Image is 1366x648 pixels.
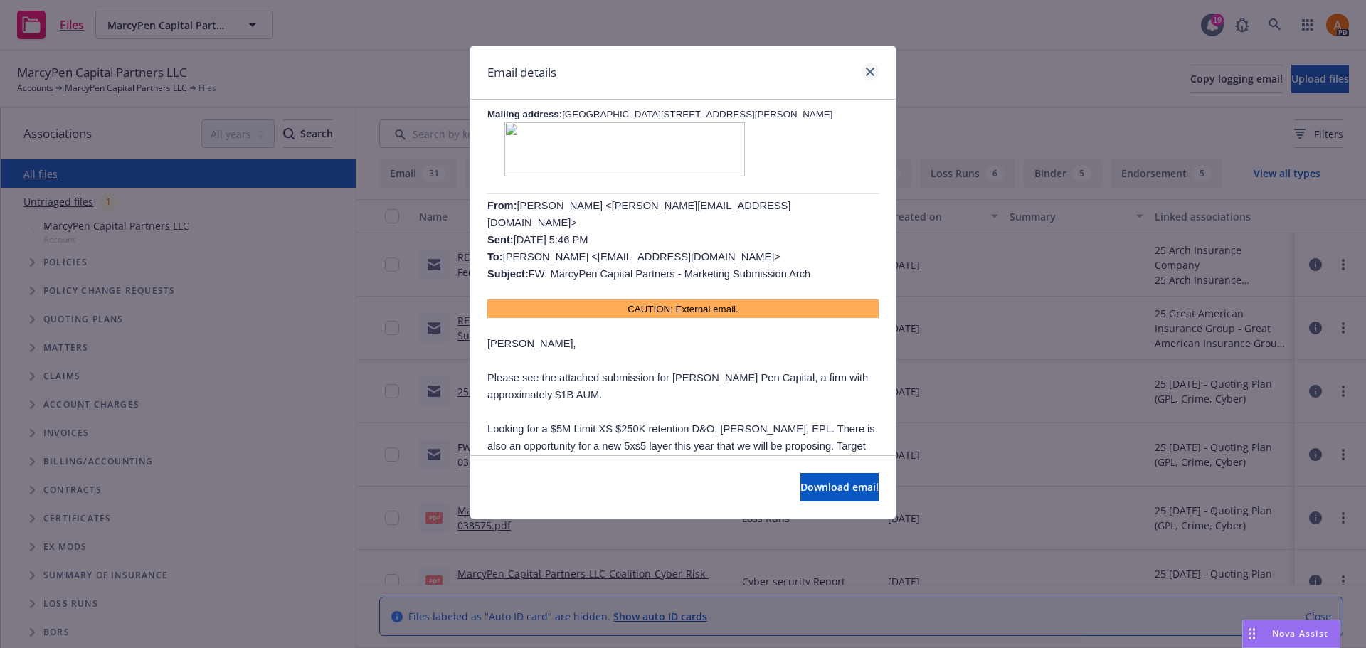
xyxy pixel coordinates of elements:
[487,268,529,280] b: Subject:
[487,109,562,119] span: Mailing address:
[628,304,738,314] span: CAUTION: External email.
[487,200,517,211] span: From:
[487,63,556,82] h1: Email details
[487,251,503,262] b: To:
[487,234,514,245] b: Sent:
[504,122,745,176] img: image003.png@01DC173B.AB2CEDF0
[800,473,879,501] button: Download email
[487,200,810,280] span: [PERSON_NAME] <[PERSON_NAME][EMAIL_ADDRESS][DOMAIN_NAME]> [DATE] 5:46 PM [PERSON_NAME] <[EMAIL_AD...
[800,480,879,494] span: Download email
[487,423,875,469] span: Looking for a $5M Limit XS $250K retention D&O, [PERSON_NAME], EPL. There is also an opportunity ...
[487,338,576,349] span: [PERSON_NAME],
[1272,627,1328,639] span: Nova Assist
[862,63,879,80] a: close
[562,109,832,119] span: [GEOGRAPHIC_DATA][STREET_ADDRESS][PERSON_NAME]
[487,372,868,400] span: Please see the attached submission for [PERSON_NAME] Pen Capital, a firm with approximately $1B AUM.
[1242,620,1340,648] button: Nova Assist
[1243,620,1261,647] div: Drag to move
